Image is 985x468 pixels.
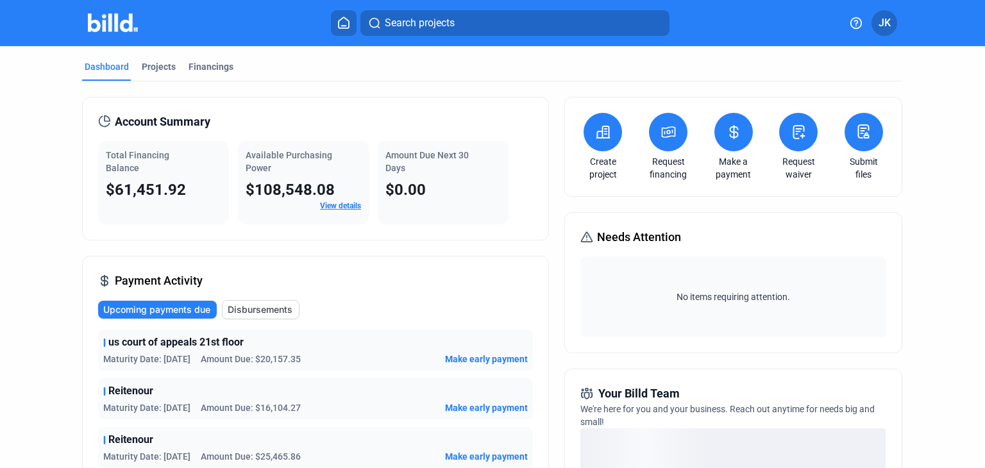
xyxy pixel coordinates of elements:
[711,155,756,181] a: Make a payment
[445,353,528,365] button: Make early payment
[103,450,190,463] span: Maturity Date: [DATE]
[246,181,335,199] span: $108,548.08
[320,201,361,210] a: View details
[88,13,139,32] img: Billd Company Logo
[445,450,528,463] button: Make early payment
[360,10,669,36] button: Search projects
[108,383,153,399] span: Reitenour
[385,150,469,173] span: Amount Due Next 30 Days
[646,155,691,181] a: Request financing
[98,301,217,319] button: Upcoming payments due
[580,404,875,427] span: We're here for you and your business. Reach out anytime for needs big and small!
[103,353,190,365] span: Maturity Date: [DATE]
[201,450,301,463] span: Amount Due: $25,465.86
[598,385,680,403] span: Your Billd Team
[106,150,169,173] span: Total Financing Balance
[103,303,210,316] span: Upcoming payments due
[879,15,891,31] span: JK
[597,228,681,246] span: Needs Attention
[841,155,886,181] a: Submit files
[108,335,244,350] span: us court of appeals 21st floor
[85,60,129,73] div: Dashboard
[106,181,186,199] span: $61,451.92
[385,15,455,31] span: Search projects
[115,272,203,290] span: Payment Activity
[228,303,292,316] span: Disbursements
[108,432,153,447] span: Reitenour
[222,300,299,319] button: Disbursements
[585,290,880,303] span: No items requiring attention.
[189,60,233,73] div: Financings
[871,10,897,36] button: JK
[580,155,625,181] a: Create project
[115,113,210,131] span: Account Summary
[142,60,176,73] div: Projects
[103,401,190,414] span: Maturity Date: [DATE]
[201,401,301,414] span: Amount Due: $16,104.27
[776,155,821,181] a: Request waiver
[445,401,528,414] button: Make early payment
[385,181,426,199] span: $0.00
[201,353,301,365] span: Amount Due: $20,157.35
[246,150,332,173] span: Available Purchasing Power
